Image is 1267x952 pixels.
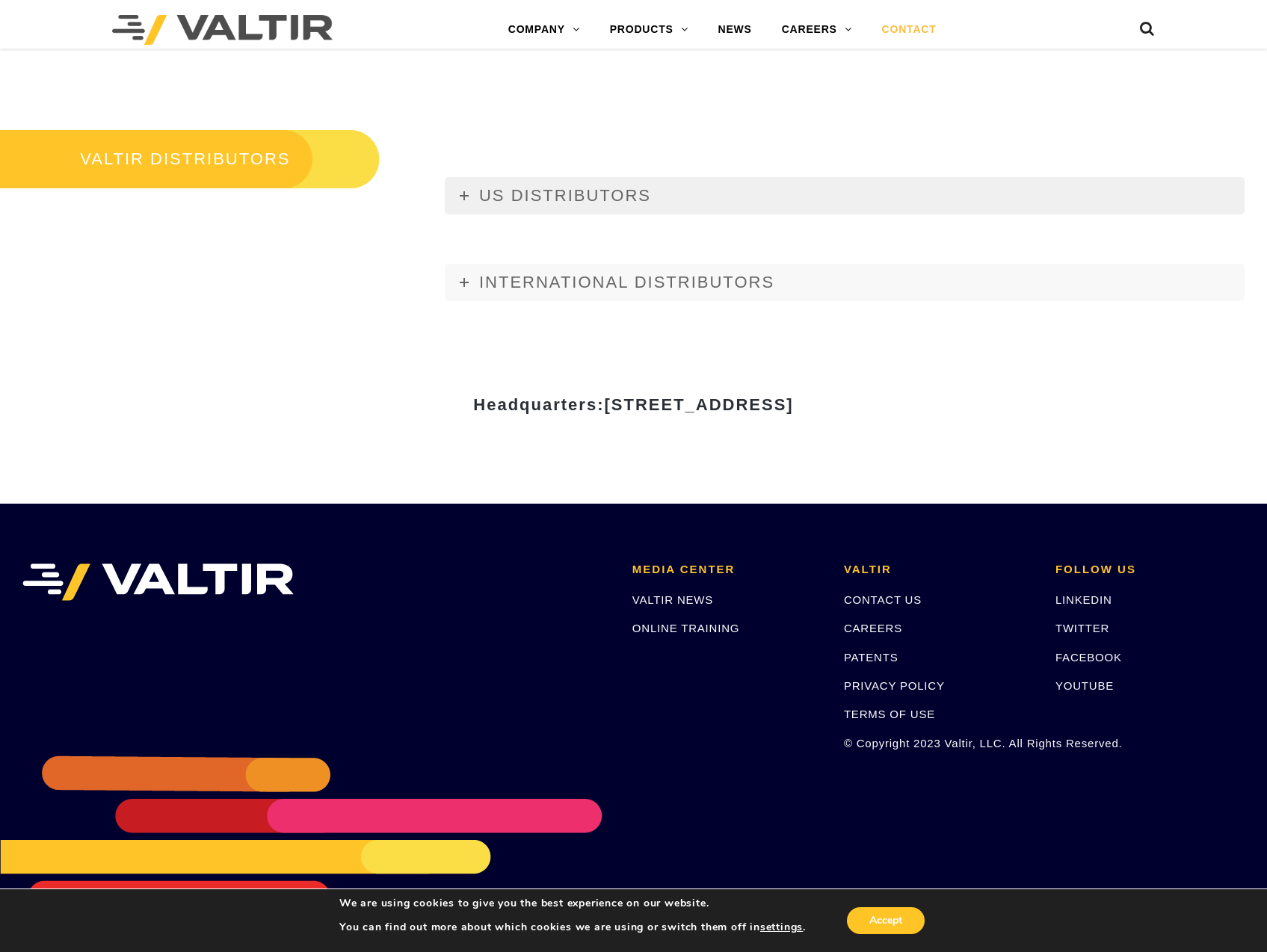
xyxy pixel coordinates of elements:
h2: MEDIA CENTER [632,563,821,576]
a: CAREERS [844,622,902,634]
span: [STREET_ADDRESS] [604,395,793,414]
a: PRIVACY POLICY [844,679,945,692]
p: © Copyright 2023 Valtir, LLC. All Rights Reserved. [844,735,1033,752]
p: You can find out more about which cookies we are using or switch them off in . [339,921,806,934]
h2: VALTIR [844,563,1033,576]
a: CONTACT [867,15,952,45]
a: COMPANY [493,15,595,45]
button: Accept [847,907,925,934]
img: Valtir [112,15,333,45]
button: settings [760,921,803,934]
a: TWITTER [1055,622,1109,634]
img: VALTIR [22,563,294,601]
strong: Headquarters: [473,395,793,414]
a: FACEBOOK [1055,651,1122,664]
span: US DISTRIBUTORS [479,186,651,205]
a: VALTIR NEWS [632,593,713,606]
p: We are using cookies to give you the best experience on our website. [339,897,806,910]
a: PRODUCTS [595,15,703,45]
a: ONLINE TRAINING [632,622,739,634]
a: TERMS OF USE [844,708,935,720]
a: NEWS [703,15,766,45]
h2: FOLLOW US [1055,563,1245,576]
a: CAREERS [767,15,867,45]
a: YOUTUBE [1055,679,1114,692]
span: INTERNATIONAL DISTRIBUTORS [479,273,774,291]
a: CONTACT US [844,593,922,606]
a: INTERNATIONAL DISTRIBUTORS [445,264,1245,301]
a: US DISTRIBUTORS [445,177,1245,214]
a: PATENTS [844,651,898,664]
a: LINKEDIN [1055,593,1112,606]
